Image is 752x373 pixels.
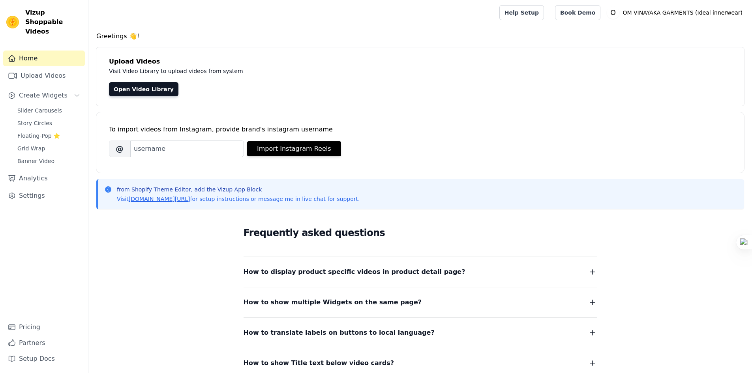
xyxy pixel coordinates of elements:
h4: Greetings 👋! [96,32,744,41]
a: Partners [3,335,85,351]
a: Pricing [3,319,85,335]
a: Settings [3,188,85,204]
span: Create Widgets [19,91,68,100]
span: Vizup Shoppable Videos [25,8,82,36]
a: Home [3,51,85,66]
a: Banner Video [13,156,85,167]
a: Book Demo [555,5,600,20]
a: Help Setup [499,5,544,20]
button: How to show multiple Widgets on the same page? [244,297,597,308]
button: Import Instagram Reels [247,141,341,156]
a: [DOMAIN_NAME][URL] [129,196,190,202]
span: Grid Wrap [17,144,45,152]
button: How to show Title text below video cards? [244,358,597,369]
span: @ [109,141,130,157]
a: Story Circles [13,118,85,129]
p: Visit for setup instructions or message me in live chat for support. [117,195,360,203]
img: Vizup [6,16,19,28]
div: To import videos from Instagram, provide brand's instagram username [109,125,731,134]
span: How to display product specific videos in product detail page? [244,266,465,277]
h2: Frequently asked questions [244,225,597,241]
span: Floating-Pop ⭐ [17,132,60,140]
p: from Shopify Theme Editor, add the Vizup App Block [117,186,360,193]
a: Open Video Library [109,82,178,96]
span: How to translate labels on buttons to local language? [244,327,435,338]
p: OM VINAYAKA GARMENTS (Ideal innerwear) [619,6,746,20]
span: How to show multiple Widgets on the same page? [244,297,422,308]
button: O OM VINAYAKA GARMENTS (Ideal innerwear) [607,6,746,20]
a: Setup Docs [3,351,85,367]
span: Banner Video [17,157,54,165]
a: Slider Carousels [13,105,85,116]
button: How to display product specific videos in product detail page? [244,266,597,277]
a: Analytics [3,171,85,186]
button: How to translate labels on buttons to local language? [244,327,597,338]
span: Story Circles [17,119,52,127]
button: Create Widgets [3,88,85,103]
span: Slider Carousels [17,107,62,114]
a: Grid Wrap [13,143,85,154]
p: Visit Video Library to upload videos from system [109,66,463,76]
span: How to show Title text below video cards? [244,358,394,369]
a: Upload Videos [3,68,85,84]
text: O [611,9,616,17]
h4: Upload Videos [109,57,731,66]
input: username [130,141,244,157]
a: Floating-Pop ⭐ [13,130,85,141]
